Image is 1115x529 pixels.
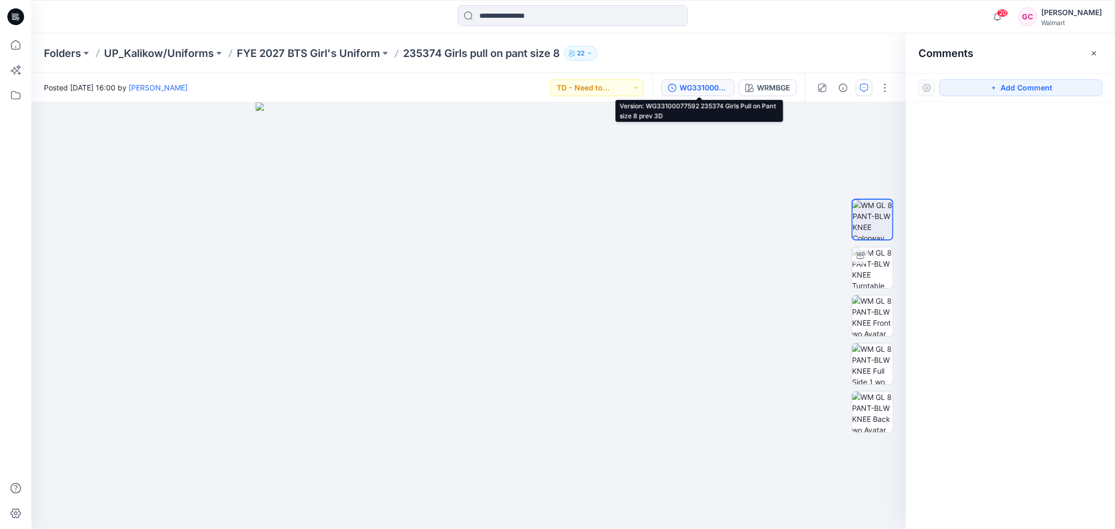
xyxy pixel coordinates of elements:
[852,343,893,384] img: WM GL 8 PANT-BLW KNEE Full Side 1 wo Avatar
[577,48,584,59] p: 22
[853,200,892,239] img: WM GL 8 PANT-BLW KNEE Colorway wo Avatar
[918,47,973,60] h2: Comments
[1018,7,1037,26] div: GC
[403,46,560,61] p: 235374 Girls pull on pant size 8
[739,79,797,96] button: WRMBGE
[129,83,188,92] a: [PERSON_NAME]
[852,247,893,288] img: WM GL 8 PANT-BLW KNEE Turntable with Avatar
[44,82,188,93] span: Posted [DATE] 16:00 by
[1041,6,1102,19] div: [PERSON_NAME]
[1041,19,1102,27] div: Walmart
[757,82,790,94] div: WRMBGE
[104,46,214,61] a: UP_Kalikow/Uniforms
[680,82,728,94] div: WG33100077592 235374 Girls Pull on Pant size 8 prev 3D
[256,102,682,529] img: eyJhbGciOiJIUzI1NiIsImtpZCI6IjAiLCJzbHQiOiJzZXMiLCJ0eXAiOiJKV1QifQ.eyJkYXRhIjp7InR5cGUiOiJzdG9yYW...
[835,79,852,96] button: Details
[852,295,893,336] img: WM GL 8 PANT-BLW KNEE Front wo Avatar
[939,79,1102,96] button: Add Comment
[237,46,380,61] a: FYE 2027 BTS Girl's Uniform
[564,46,597,61] button: 22
[997,9,1008,17] span: 20
[852,392,893,432] img: WM GL 8 PANT-BLW KNEE Back wo Avatar
[661,79,734,96] button: WG33100077592 235374 Girls Pull on Pant size 8 prev 3D
[44,46,81,61] a: Folders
